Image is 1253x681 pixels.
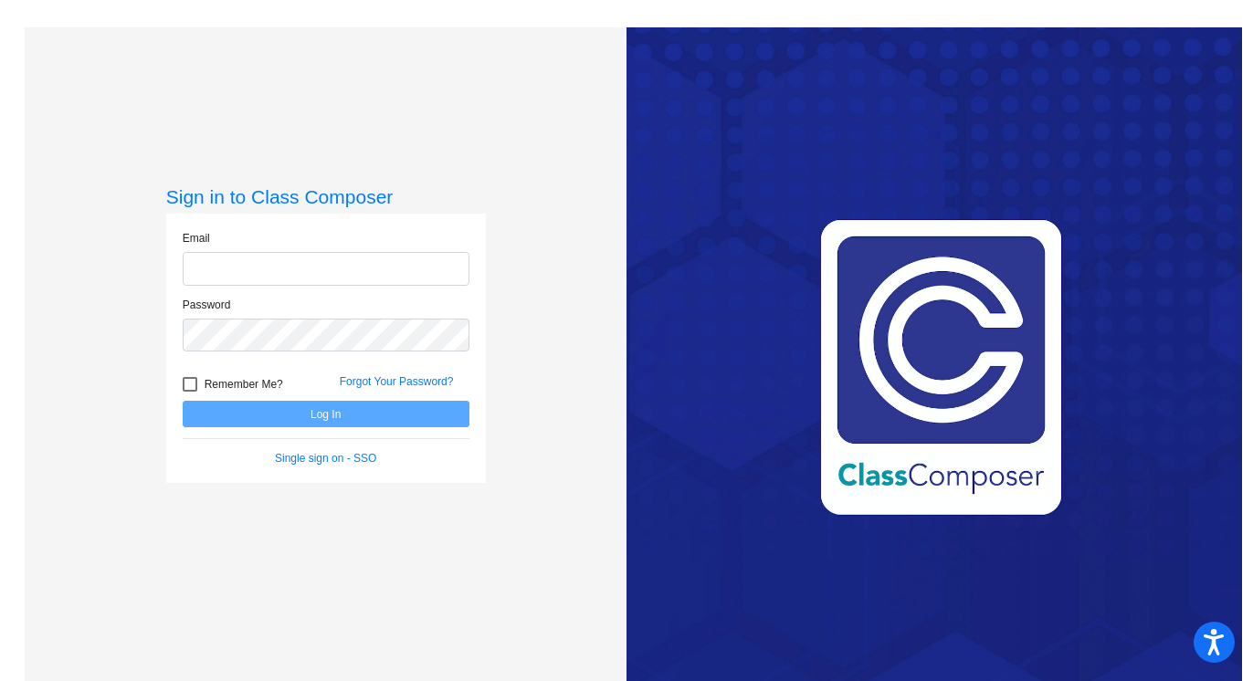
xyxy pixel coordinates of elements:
button: Log In [183,401,469,427]
label: Password [183,297,231,313]
a: Forgot Your Password? [340,375,454,388]
label: Email [183,230,210,246]
a: Single sign on - SSO [275,452,376,465]
h3: Sign in to Class Composer [166,185,486,208]
span: Remember Me? [205,373,283,395]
